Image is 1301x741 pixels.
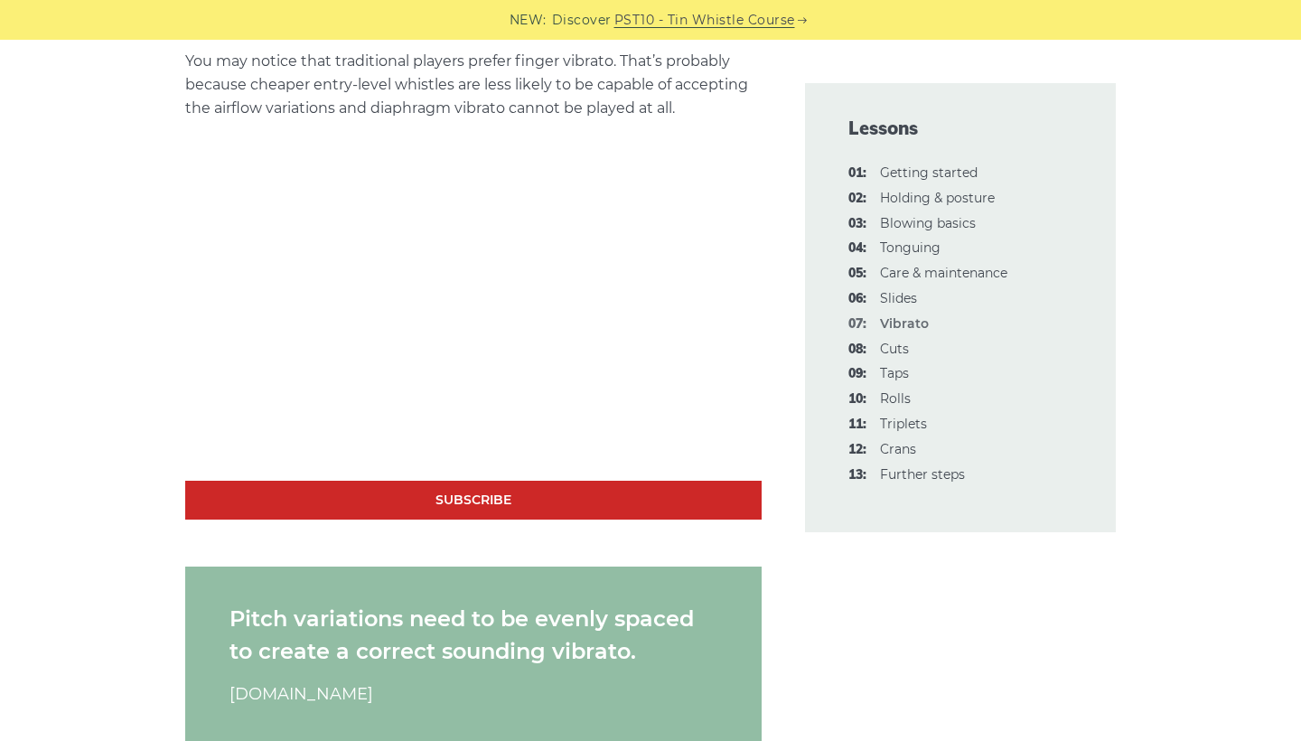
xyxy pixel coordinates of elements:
span: 06: [848,288,866,310]
a: 05:Care & maintenance [880,265,1007,281]
a: 12:Crans [880,441,916,457]
span: 08: [848,339,866,361]
span: 09: [848,363,866,385]
strong: Vibrato [880,315,929,332]
span: 11: [848,414,866,436]
a: 13:Further steps [880,466,965,483]
span: Discover [552,10,612,31]
p: Pitch variations need to be evenly spaced to create a correct sounding vibrato. [229,603,717,668]
iframe: Vibrato Technique - Irish Tin Whistle Tutorial [185,156,762,481]
a: Subscribe [185,481,762,520]
a: 06:Slides [880,290,917,306]
a: 08:Cuts [880,341,909,357]
a: PST10 - Tin Whistle Course [614,10,795,31]
span: 10: [848,389,866,410]
a: 04:Tonguing [880,239,941,256]
span: 01: [848,163,866,184]
span: 12: [848,439,866,461]
span: 05: [848,263,866,285]
span: Lessons [848,116,1072,141]
span: NEW: [510,10,547,31]
a: 01:Getting started [880,164,978,181]
a: 02:Holding & posture [880,190,995,206]
span: 07: [848,314,866,335]
cite: [DOMAIN_NAME] [229,682,717,707]
p: You may notice that traditional players prefer finger vibrato. That’s probably because cheaper en... [185,50,762,120]
a: 11:Triplets [880,416,927,432]
span: 03: [848,213,866,235]
a: 03:Blowing basics [880,215,976,231]
span: 02: [848,188,866,210]
span: 04: [848,238,866,259]
span: 13: [848,464,866,486]
a: 09:Taps [880,365,909,381]
a: 10:Rolls [880,390,911,407]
